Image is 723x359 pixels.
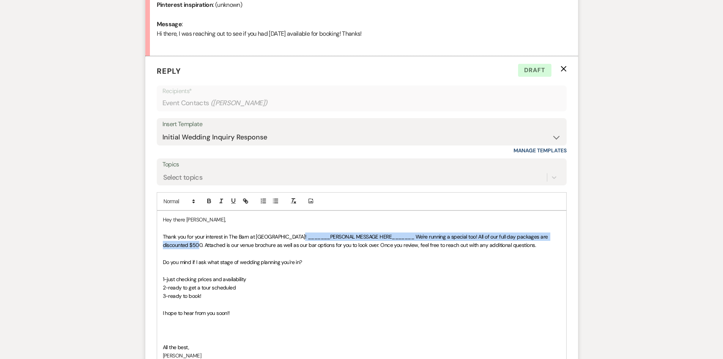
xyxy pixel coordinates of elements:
span: Reply [157,66,181,76]
b: Message [157,20,182,28]
span: 1-just checking prices and availability [163,276,246,283]
span: Do you mind if I ask what stage of wedding planning you're in? [163,259,302,266]
span: Draft [518,64,551,77]
div: Insert Template [162,119,561,130]
span: 2-ready to get a tour scheduled [163,284,236,291]
p: Hey there [PERSON_NAME], [163,215,561,224]
span: 3-ready to book! [163,293,202,299]
div: Select topics [163,172,203,182]
a: Manage Templates [514,147,567,154]
p: Recipients* [162,86,561,96]
label: Topics [162,159,561,170]
div: Event Contacts [162,96,561,111]
span: ( [PERSON_NAME] ) [211,98,268,108]
b: Pinterest inspiration [157,1,213,9]
span: All the best, [163,344,189,351]
span: I hope to hear from you soon!! [163,310,230,316]
span: Thank you for your interest in The Barn at [GEOGRAPHIC_DATA]! _______PERSONAL MESSAGE HERE_______... [163,233,549,248]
